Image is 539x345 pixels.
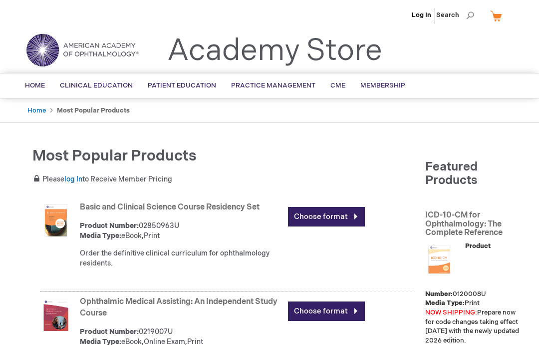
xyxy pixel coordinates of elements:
[27,106,46,114] a: Home
[425,308,477,316] font: NOW SHIPPING:
[80,202,260,212] a: Basic and Clinical Science Course Residency Set
[80,297,277,318] a: Ophthalmic Medical Assisting: An Independent Study Course
[32,174,415,184] p: Please to receive member pricing
[231,81,315,89] span: Practice Management
[80,327,139,336] strong: Product Number:
[425,207,519,241] a: ICD-10-CM for Ophthalmology: The Complete Reference
[32,147,197,165] span: Most Popular Products
[425,245,453,273] img: 0120008u_42.png
[425,242,491,298] strong: Product Number:
[425,308,519,345] p: Prepare now for code changes taking effect [DATE] with the newly updated 2026 edition.
[25,81,45,89] span: Home
[167,33,382,69] a: Academy Store
[80,248,283,268] div: Order the definitive clinical curriculum for ophthalmology residents.
[148,81,216,89] span: Patient Education
[288,301,365,321] a: Choose format
[425,160,519,187] h2: Featured Products
[80,221,139,230] strong: Product Number:
[40,204,72,236] img: 02850963u_47.png
[40,299,72,331] img: 0219007u_51.png
[425,299,465,307] strong: Media Type:
[80,221,283,241] div: 02850963U eBook,Print
[80,231,121,240] strong: Media Type:
[425,241,519,308] div: 0120008U Print
[360,81,405,89] span: Membership
[60,81,133,89] span: Clinical Education
[330,81,345,89] span: CME
[64,175,82,183] a: log in
[288,207,365,226] a: Choose format
[412,11,431,19] a: Log In
[57,106,130,114] strong: Most Popular Products
[436,5,474,25] span: Search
